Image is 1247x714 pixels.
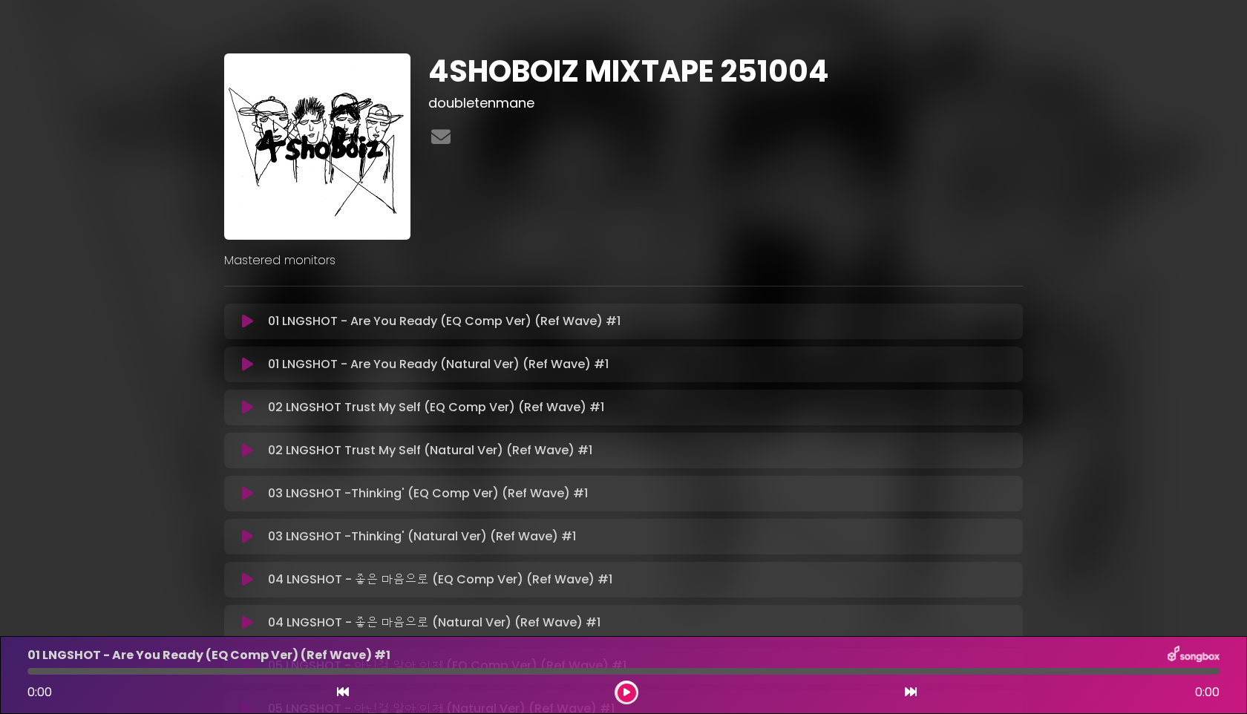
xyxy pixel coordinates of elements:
[1168,646,1220,665] img: songbox-logo-white.png
[268,614,600,632] p: 04 LNGSHOT - 좋은 마음으로 (Natural Ver) (Ref Wave) #1
[268,312,621,330] p: 01 LNGSHOT - Are You Ready (EQ Comp Ver) (Ref Wave) #1
[268,442,592,459] p: 02 LNGSHOT Trust My Self (Natural Ver) (Ref Wave) #1
[428,95,1023,111] h3: doubletenmane
[224,252,1023,269] p: Mastered monitors
[428,53,1023,89] h1: 4SHOBOIZ MIXTAPE 251004
[268,356,609,373] p: 01 LNGSHOT - Are You Ready (Natural Ver) (Ref Wave) #1
[27,684,52,701] span: 0:00
[268,571,612,589] p: 04 LNGSHOT - 좋은 마음으로 (EQ Comp Ver) (Ref Wave) #1
[268,528,576,546] p: 03 LNGSHOT -Thinking' (Natural Ver) (Ref Wave) #1
[268,485,588,502] p: 03 LNGSHOT -Thinking' (EQ Comp Ver) (Ref Wave) #1
[1195,684,1220,701] span: 0:00
[27,646,390,664] p: 01 LNGSHOT - Are You Ready (EQ Comp Ver) (Ref Wave) #1
[268,399,604,416] p: 02 LNGSHOT Trust My Self (EQ Comp Ver) (Ref Wave) #1
[224,53,410,240] img: WpJZf4DWQ0Wh4nhxdG2j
